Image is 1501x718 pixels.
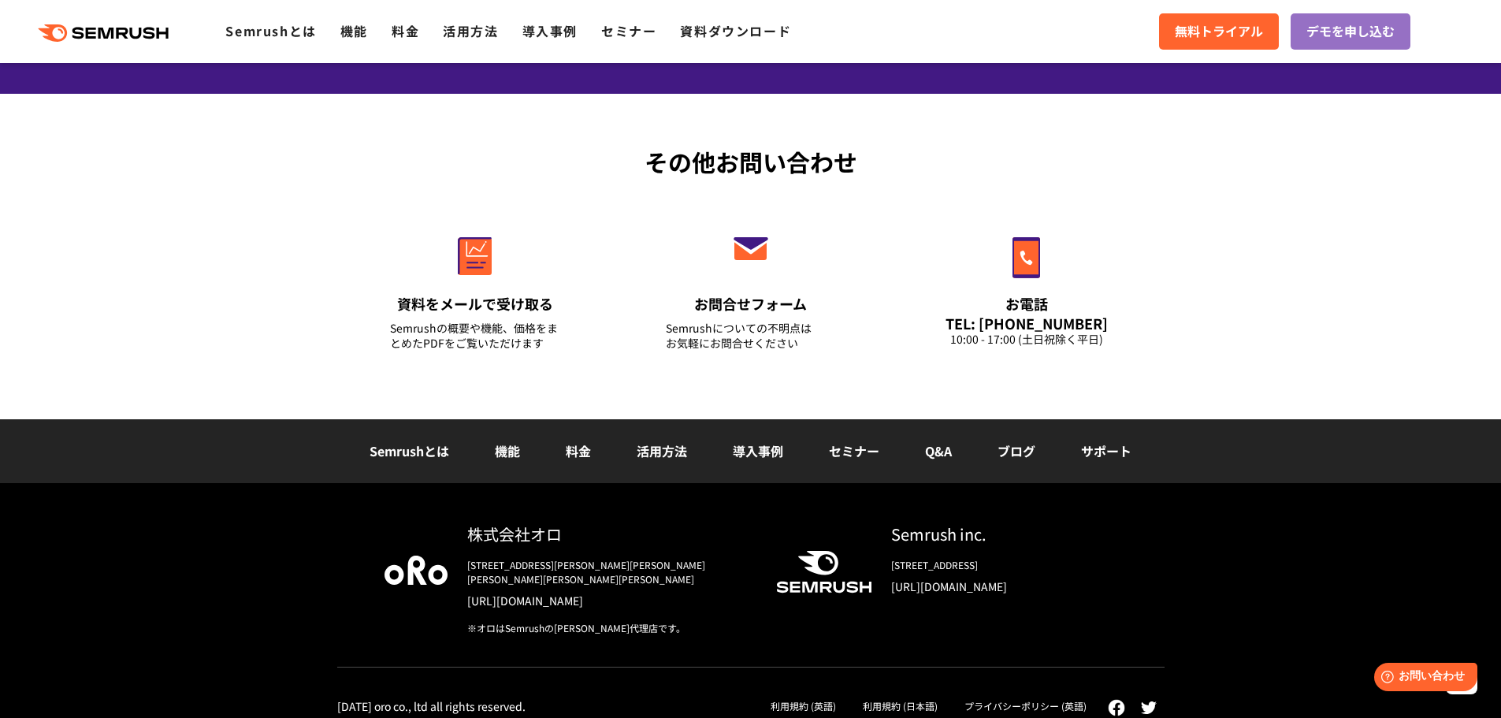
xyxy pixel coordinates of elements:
[1175,21,1263,42] span: 無料トライアル
[633,203,869,370] a: お問合せフォーム Semrushについての不明点はお気軽にお問合せください
[964,699,1087,712] a: プライバシーポリシー (英語)
[1361,657,1484,701] iframe: Help widget launcher
[392,21,419,40] a: 料金
[467,621,751,635] div: ※オロはSemrushの[PERSON_NAME]代理店です。
[566,441,591,460] a: 料金
[863,699,938,712] a: 利用規約 (日本語)
[1291,13,1410,50] a: デモを申し込む
[225,21,316,40] a: Semrushとは
[390,321,560,351] div: Semrushの概要や機能、価格をまとめたPDFをご覧いただけます
[771,699,836,712] a: 利用規約 (英語)
[925,441,952,460] a: Q&A
[337,699,526,713] div: [DATE] oro co., ltd all rights reserved.
[467,558,751,586] div: [STREET_ADDRESS][PERSON_NAME][PERSON_NAME][PERSON_NAME][PERSON_NAME][PERSON_NAME]
[467,523,751,545] div: 株式会社オロ
[829,441,879,460] a: セミナー
[998,441,1035,460] a: ブログ
[891,558,1117,572] div: [STREET_ADDRESS]
[337,144,1165,180] div: その他お問い合わせ
[443,21,498,40] a: 活用方法
[370,441,449,460] a: Semrushとは
[942,332,1112,347] div: 10:00 - 17:00 (土日祝除く平日)
[467,593,751,608] a: [URL][DOMAIN_NAME]
[357,203,593,370] a: 資料をメールで受け取る Semrushの概要や機能、価格をまとめたPDFをご覧いただけます
[680,21,791,40] a: 資料ダウンロード
[601,21,656,40] a: セミナー
[1306,21,1395,42] span: デモを申し込む
[1081,441,1131,460] a: サポート
[733,441,783,460] a: 導入事例
[390,294,560,314] div: 資料をメールで受け取る
[666,321,836,351] div: Semrushについての不明点は お気軽にお問合せください
[522,21,578,40] a: 導入事例
[340,21,368,40] a: 機能
[1159,13,1279,50] a: 無料トライアル
[495,441,520,460] a: 機能
[942,294,1112,314] div: お電話
[891,523,1117,545] div: Semrush inc.
[385,556,448,584] img: oro company
[1108,699,1125,716] img: facebook
[637,441,687,460] a: 活用方法
[1141,701,1157,714] img: twitter
[942,314,1112,332] div: TEL: [PHONE_NUMBER]
[891,578,1117,594] a: [URL][DOMAIN_NAME]
[666,294,836,314] div: お問合せフォーム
